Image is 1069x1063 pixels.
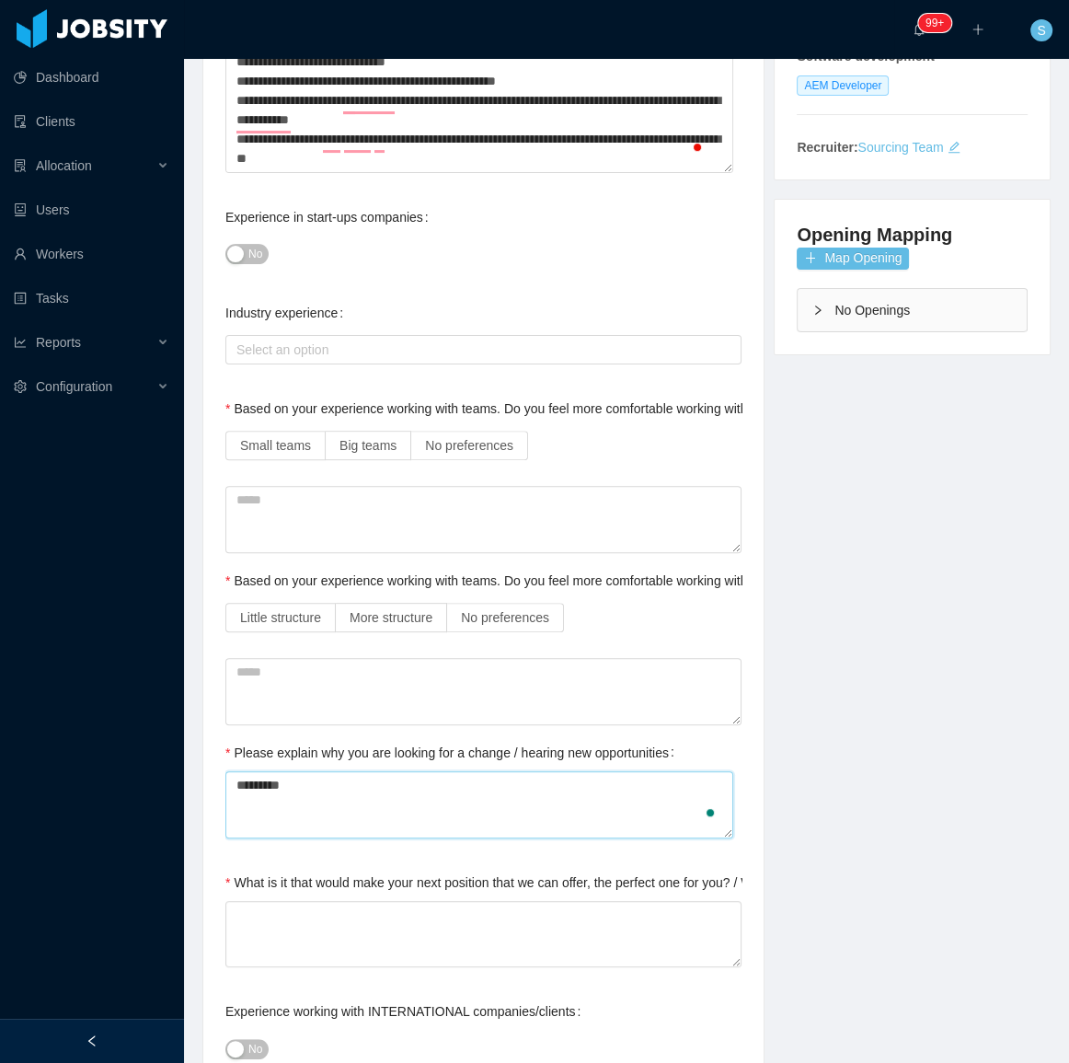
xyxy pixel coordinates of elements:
textarea: To enrich screen reader interactions, please activate Accessibility in Grammarly extension settings [225,48,733,173]
textarea: What is it that would make your next position that we can offer, the perfect one for you? / What ... [225,901,741,968]
span: S [1037,19,1045,41]
strong: Software development [797,49,934,64]
a: icon: auditClients [14,103,169,140]
label: Based on your experience working with teams. Do you feel more comfortable working with larger tea... [225,401,941,416]
a: Sourcing Team [857,140,943,155]
span: No preferences [425,438,513,453]
i: icon: solution [14,159,27,172]
strong: Recruiter: [797,140,857,155]
button: icon: plusMap Opening [797,248,909,270]
i: icon: plus [971,23,984,36]
input: Industry experience [231,340,241,362]
a: icon: pie-chartDashboard [14,59,169,96]
label: What is it that would make your next position that we can offer, the perfect one for you? / What ... [225,875,975,890]
i: icon: line-chart [14,336,27,349]
span: No [248,1040,262,1058]
span: AEM Developer [797,75,889,96]
h4: Opening Mapping [797,222,952,248]
button: Experience in start-ups companies [225,244,269,264]
i: icon: right [812,305,823,316]
div: Select an option [236,341,722,359]
label: Based on your experience working with teams. Do you feel more comfortable working with more struc... [225,573,1040,588]
i: icon: edit [948,141,960,154]
a: icon: robotUsers [14,191,169,228]
label: Please explain why you are looking for a change / hearing new opportunities [225,745,682,760]
span: Allocation [36,158,92,173]
a: icon: profileTasks [14,280,169,317]
label: Industry experience [225,306,351,320]
span: Little structure [240,610,321,625]
label: Experience working with INTERNATIONAL companies/clients [225,1004,588,1019]
span: Big teams [339,438,397,453]
a: icon: userWorkers [14,236,169,272]
i: icon: setting [14,380,27,393]
span: More structure [350,610,432,625]
span: No preferences [461,610,549,625]
textarea: To enrich screen reader interactions, please activate Accessibility in Grammarly extension settings [225,771,733,838]
sup: 1210 [918,14,951,32]
span: Reports [36,335,81,350]
button: Experience working with INTERNATIONAL companies/clients [225,1039,269,1059]
span: Small teams [240,438,311,453]
span: Configuration [36,379,112,394]
div: icon: rightNo Openings [798,289,1027,331]
i: icon: bell [913,23,925,36]
label: Experience in start-ups companies [225,210,436,225]
span: No [248,245,262,263]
